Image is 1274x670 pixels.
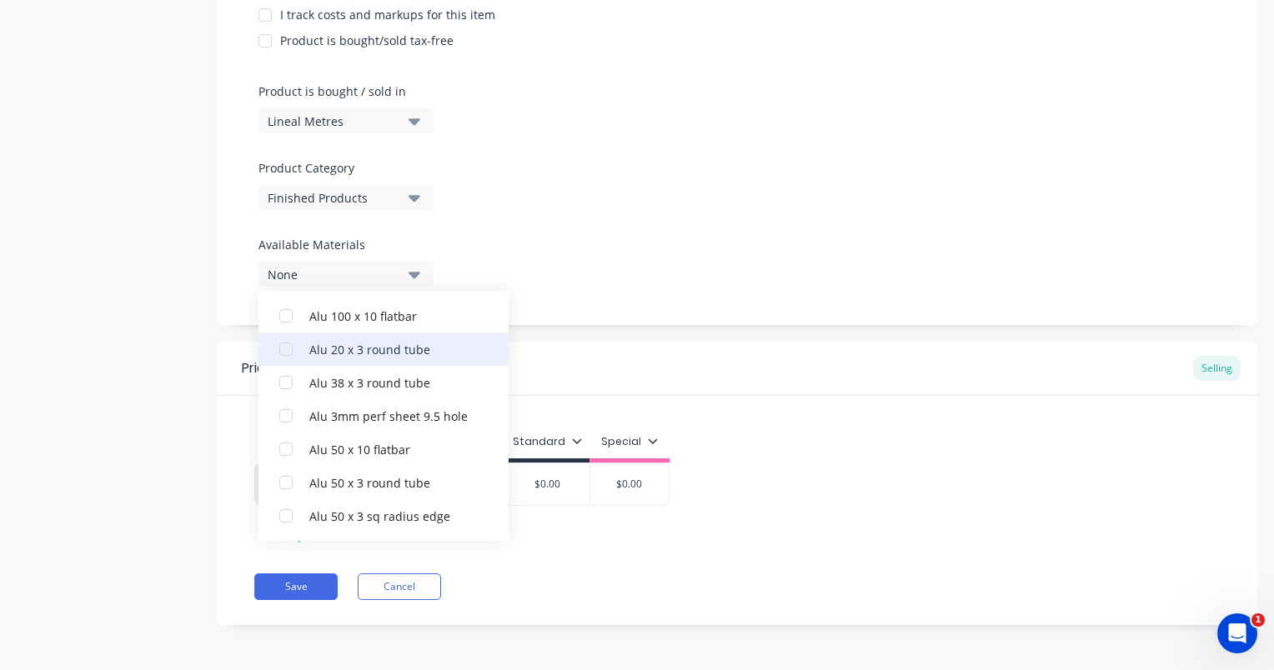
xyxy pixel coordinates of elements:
[309,440,476,457] div: Alu 50 x 10 flatbar
[258,185,434,210] button: Finished Products
[258,82,425,100] label: Product is bought / sold in
[254,462,670,506] div: factory_item$0.00$0.00
[254,425,379,458] div: Xero Item #
[309,407,476,424] div: Alu 3mm perf sheet 9.5 hole
[513,434,582,449] div: Standard
[280,32,454,49] div: Product is bought/sold tax-free
[258,262,434,287] button: None
[1217,613,1257,653] iframe: Intercom live chat
[268,112,401,130] div: Lineal Metres
[280,6,495,23] div: I track costs and markups for this item
[254,522,393,548] div: + add product variant
[309,473,476,491] div: Alu 50 x 3 round tube
[309,273,476,291] div: Alu 114 x 6 round tube
[588,463,671,505] div: $0.00
[1193,356,1241,381] div: Selling
[242,358,284,378] div: Pricing
[309,340,476,357] div: Alu 20 x 3 round tube
[1251,613,1265,627] span: 1
[309,507,476,524] div: Alu 50 x 3 sq radius edge
[505,463,589,505] div: $0.00
[309,307,476,324] div: Alu 100 x 10 flatbar
[254,573,338,600] button: Save
[258,108,434,133] button: Lineal Metres
[268,189,401,207] div: Finished Products
[601,434,658,449] div: Special
[258,236,434,253] label: Available Materials
[309,373,476,391] div: Alu 38 x 3 round tube
[268,266,401,283] div: None
[258,159,425,177] label: Product Category
[358,573,441,600] button: Cancel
